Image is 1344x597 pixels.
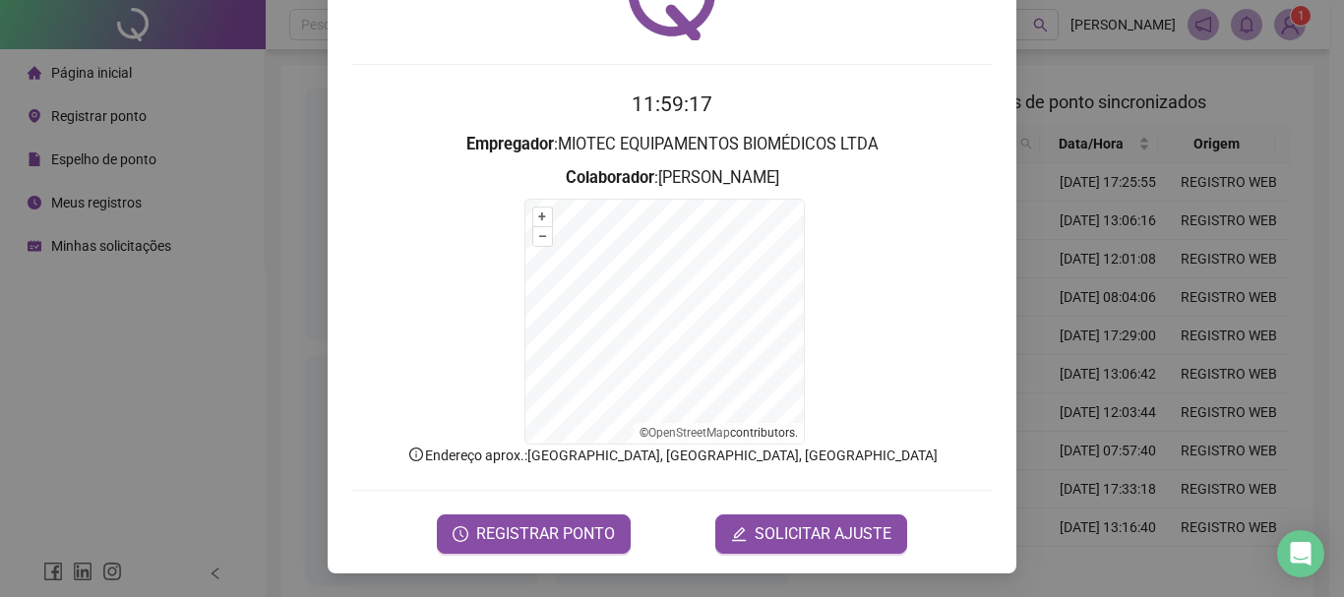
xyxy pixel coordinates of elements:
[351,132,993,157] h3: : MIOTEC EQUIPAMENTOS BIOMÉDICOS LTDA
[632,92,712,116] time: 11:59:17
[533,208,552,226] button: +
[755,522,891,546] span: SOLICITAR AJUSTE
[476,522,615,546] span: REGISTRAR PONTO
[466,135,554,153] strong: Empregador
[351,165,993,191] h3: : [PERSON_NAME]
[1277,530,1324,577] div: Open Intercom Messenger
[351,445,993,466] p: Endereço aprox. : [GEOGRAPHIC_DATA], [GEOGRAPHIC_DATA], [GEOGRAPHIC_DATA]
[731,526,747,542] span: edit
[648,426,730,440] a: OpenStreetMap
[715,514,907,554] button: editSOLICITAR AJUSTE
[407,446,425,463] span: info-circle
[640,426,798,440] li: © contributors.
[566,168,654,187] strong: Colaborador
[453,526,468,542] span: clock-circle
[533,227,552,246] button: –
[437,514,631,554] button: REGISTRAR PONTO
